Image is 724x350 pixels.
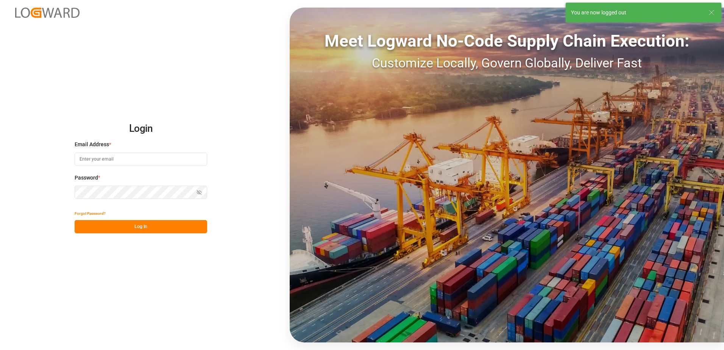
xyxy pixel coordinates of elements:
img: Logward_new_orange.png [15,8,80,18]
button: Forgot Password? [75,207,106,220]
div: You are now logged out [571,9,701,17]
button: Log In [75,220,207,233]
div: Meet Logward No-Code Supply Chain Execution: [290,28,724,53]
input: Enter your email [75,153,207,166]
span: Email Address [75,141,109,148]
span: Password [75,174,98,182]
h2: Login [75,117,207,141]
div: Customize Locally, Govern Globally, Deliver Fast [290,53,724,73]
